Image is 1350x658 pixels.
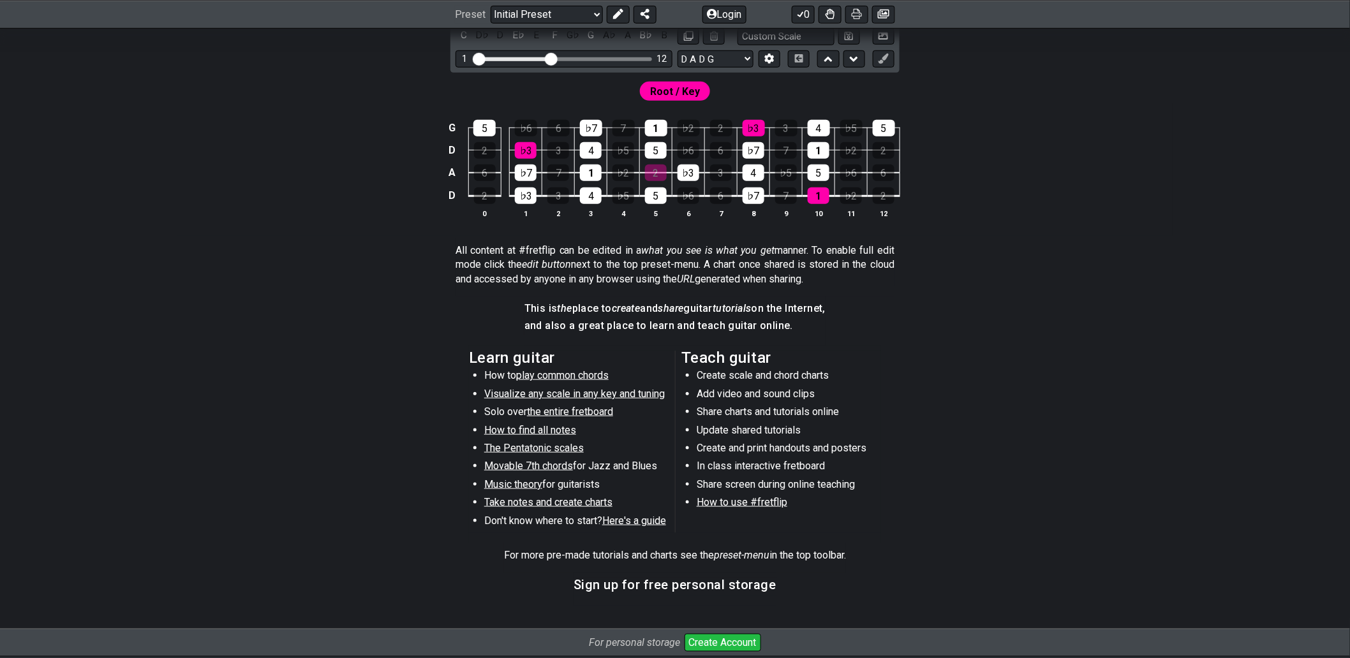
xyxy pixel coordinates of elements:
[637,27,654,44] div: toggle pitch class
[770,207,803,219] th: 9
[484,388,665,400] span: Visualize any scale in any key and tuning
[656,54,667,64] div: 12
[873,142,894,159] div: 2
[474,142,496,159] div: 2
[840,142,862,159] div: ♭2
[574,578,776,592] h3: Sign up for free personal storage
[524,302,826,316] h4: This is place to and guitar on the Internet,
[580,120,602,136] div: ♭7
[473,120,496,136] div: 5
[775,142,797,159] div: 7
[678,50,753,68] select: Tuning
[580,164,602,181] div: 1
[845,5,868,23] button: Print
[515,120,537,136] div: ♭6
[705,207,738,219] th: 7
[775,120,797,136] div: 3
[650,82,700,101] span: First enable full edit mode to edit
[484,405,666,423] li: Solo over
[645,142,667,159] div: 5
[678,28,699,45] button: Copy
[873,187,894,204] div: 2
[474,164,496,181] div: 6
[697,423,879,441] li: Update shared tutorials
[484,478,666,495] li: for guitarists
[484,478,542,490] span: Music theory
[697,459,879,477] li: In class interactive fretboard
[697,405,879,423] li: Share charts and tutorials online
[775,164,797,181] div: ♭5
[808,142,829,159] div: 1
[843,50,865,68] button: Move down
[580,187,602,204] div: 4
[456,244,894,286] p: All content at #fretflip can be edited in a manner. To enable full edit mode click the next to th...
[484,424,576,436] span: How to find all notes
[792,5,815,23] button: 0
[607,5,630,23] button: Edit Preset
[642,244,775,256] em: what you see is what you get
[672,207,705,219] th: 6
[601,27,618,44] div: toggle pitch class
[685,634,761,652] button: Create Account
[528,27,545,44] div: toggle pitch class
[640,207,672,219] th: 5
[819,5,842,23] button: Toggle Dexterity for all fretkits
[788,50,810,68] button: Toggle horizontal chord view
[868,207,900,219] th: 12
[656,27,672,44] div: toggle pitch class
[817,50,839,68] button: Move up
[808,164,829,181] div: 5
[547,187,569,204] div: 3
[456,50,672,68] div: Visible fret range
[710,120,732,136] div: 2
[645,187,667,204] div: 5
[697,387,879,405] li: Add video and sound clips
[612,120,635,136] div: 7
[516,369,609,381] span: play common chords
[602,515,666,527] span: Here's a guide
[873,120,895,136] div: 5
[484,369,666,386] li: How to
[743,187,764,204] div: ♭7
[547,142,569,159] div: 3
[634,5,656,23] button: Share Preset
[522,258,571,270] em: edit button
[645,120,667,136] div: 1
[612,164,634,181] div: ♭2
[524,319,826,333] h4: and also a great place to learn and teach guitar online.
[515,142,537,159] div: ♭3
[547,27,563,44] div: toggle pitch class
[484,459,666,477] li: for Jazz and Blues
[558,302,572,314] em: the
[575,207,607,219] th: 3
[873,28,894,45] button: Create Image
[612,302,640,314] em: create
[590,636,681,648] i: For personal storage
[710,164,732,181] div: 3
[710,142,732,159] div: 6
[580,142,602,159] div: 4
[738,207,770,219] th: 8
[681,351,881,365] h2: Teach guitar
[547,164,569,181] div: 7
[840,120,863,136] div: ♭5
[474,187,496,204] div: 2
[484,442,584,454] span: The Pentatonic scales
[474,27,491,44] div: toggle pitch class
[743,164,764,181] div: 4
[840,187,862,204] div: ♭2
[873,50,894,68] button: First click edit preset to enable marker editing
[697,478,879,495] li: Share screen during online teaching
[542,207,575,219] th: 2
[455,8,486,20] span: Preset
[565,27,581,44] div: toggle pitch class
[713,302,752,314] em: tutorials
[873,164,894,181] div: 6
[515,187,537,204] div: ♭3
[612,187,634,204] div: ♭5
[492,27,508,44] div: toggle pitch class
[491,5,603,23] select: Preset
[840,164,862,181] div: ♭6
[456,27,472,44] div: toggle pitch class
[678,120,700,136] div: ♭2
